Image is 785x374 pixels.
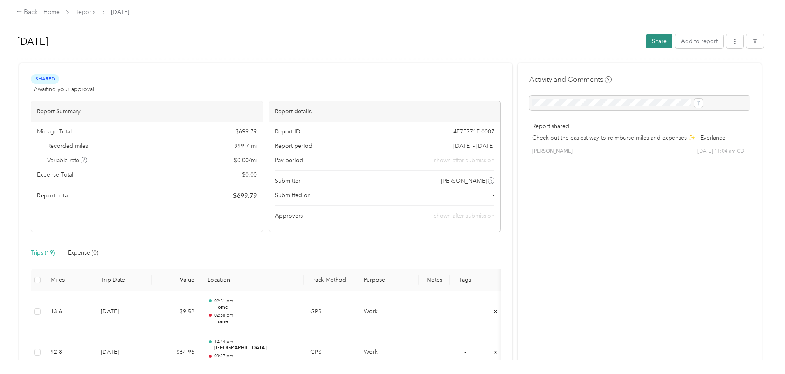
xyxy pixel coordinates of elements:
div: Report Summary [31,101,263,122]
th: Purpose [357,269,419,291]
span: 999.7 mi [234,142,257,150]
h1: Sep 2025 [17,32,640,51]
iframe: Everlance-gr Chat Button Frame [739,328,785,374]
td: $64.96 [152,332,201,373]
td: GPS [304,332,357,373]
td: 13.6 [44,291,94,333]
span: Report period [275,142,312,150]
p: Home [214,304,297,311]
span: $ 0.00 [242,170,257,179]
span: - [464,349,466,356]
th: Value [152,269,201,291]
span: $ 0.00 / mi [234,156,257,165]
span: [DATE] [111,8,129,16]
span: Approvers [275,211,303,220]
td: $9.52 [152,291,201,333]
span: Expense Total [37,170,73,179]
div: Report details [269,101,501,122]
div: Trips (19) [31,248,55,257]
p: 02:58 pm [214,312,297,318]
span: Report ID [275,127,300,136]
p: 02:31 pm [214,298,297,304]
th: Tags [450,269,480,291]
span: Submitted on [275,191,311,200]
td: [DATE] [94,332,152,373]
button: Add to report [675,34,723,48]
p: 12:44 pm [214,339,297,344]
span: - [464,308,466,315]
th: Location [201,269,304,291]
span: $ 699.79 [233,191,257,201]
p: Home [214,359,297,366]
div: Back [16,7,38,17]
span: - [493,191,494,200]
th: Notes [419,269,450,291]
a: Home [44,9,60,16]
span: 4F7E771F-0007 [453,127,494,136]
span: [DATE] 11:04 am CDT [697,148,747,155]
span: [DATE] - [DATE] [453,142,494,150]
span: $ 699.79 [235,127,257,136]
th: Track Method [304,269,357,291]
span: shown after submission [434,212,494,219]
td: Work [357,332,419,373]
span: [PERSON_NAME] [532,148,573,155]
a: Reports [75,9,95,16]
th: Trip Date [94,269,152,291]
p: Report shared [532,122,747,131]
div: Expense (0) [68,248,98,257]
p: 03:27 pm [214,353,297,359]
span: Variable rate [47,156,88,165]
td: [DATE] [94,291,152,333]
th: Miles [44,269,94,291]
span: Recorded miles [47,142,88,150]
h4: Activity and Comments [529,74,612,85]
span: Mileage Total [37,127,72,136]
td: Work [357,291,419,333]
span: Shared [31,74,59,84]
span: [PERSON_NAME] [441,177,487,185]
p: Home [214,318,297,326]
span: Awaiting your approval [34,85,94,94]
span: Pay period [275,156,303,165]
button: Share [646,34,672,48]
span: shown after submission [434,156,494,165]
td: 92.8 [44,332,94,373]
p: Check out the easiest way to reimburse miles and expenses ✨ - Everlance [532,133,747,142]
span: Report total [37,191,70,200]
span: Submitter [275,177,300,185]
td: GPS [304,291,357,333]
p: [GEOGRAPHIC_DATA] [214,344,297,352]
